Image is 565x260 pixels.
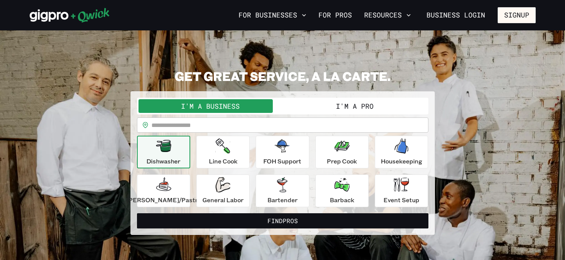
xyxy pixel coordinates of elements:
button: Line Cook [196,136,250,168]
p: Barback [330,195,354,205]
button: FindPros [137,213,428,228]
a: For Pros [315,9,355,22]
p: Prep Cook [327,157,357,166]
p: Housekeeping [381,157,422,166]
button: Housekeeping [375,136,428,168]
button: Event Setup [375,174,428,207]
button: General Labor [196,174,250,207]
button: Dishwasher [137,136,190,168]
button: Resources [361,9,414,22]
p: FOH Support [263,157,301,166]
button: FOH Support [256,136,309,168]
h2: GET GREAT SERVICE, A LA CARTE. [131,68,435,84]
button: I'm a Pro [283,99,427,113]
button: Bartender [256,174,309,207]
p: Dishwasher [146,157,180,166]
p: General Labor [202,195,244,205]
p: Line Cook [209,157,237,166]
p: Event Setup [384,195,419,205]
button: Prep Cook [315,136,369,168]
p: Bartender [267,195,298,205]
button: For Businesses [236,9,309,22]
button: I'm a Business [138,99,283,113]
button: [PERSON_NAME]/Pastry [137,174,190,207]
p: [PERSON_NAME]/Pastry [126,195,201,205]
a: Business Login [420,7,492,23]
button: Signup [498,7,536,23]
button: Barback [315,174,369,207]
